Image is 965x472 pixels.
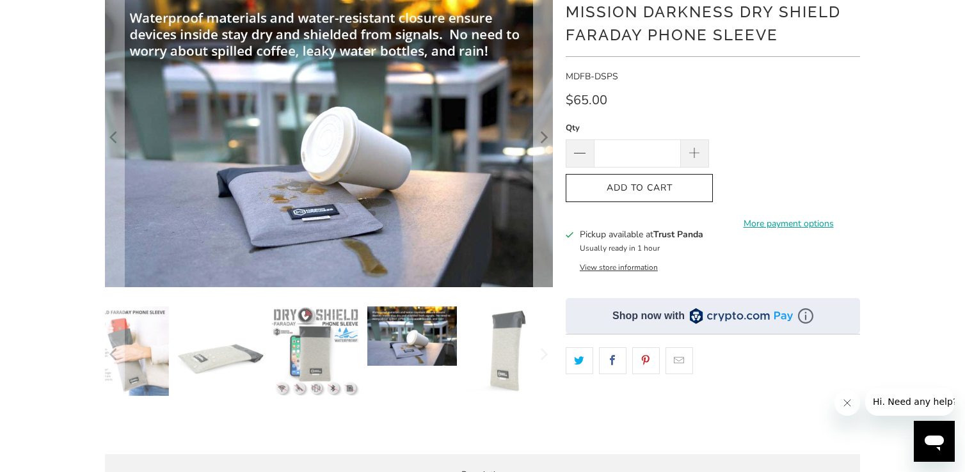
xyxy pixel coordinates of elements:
[580,243,660,253] small: Usually ready in 1 hour
[566,91,607,109] span: $65.00
[632,347,660,374] a: Share this on Pinterest
[653,228,703,240] b: Trust Panda
[8,9,92,19] span: Hi. Need any help?
[865,388,955,416] iframe: Message from company
[566,397,860,439] iframe: Reviews Widget
[717,217,860,231] a: More payment options
[834,390,860,416] iframe: Close message
[104,306,125,402] button: Previous
[579,183,699,194] span: Add to Cart
[533,306,554,402] button: Next
[666,347,693,374] a: Email this to a friend
[566,70,618,83] span: MDFB-DSPS
[580,262,658,272] button: View store information
[599,347,626,374] a: Share this on Facebook
[566,121,709,135] label: Qty
[367,306,457,366] img: Mission Darkness Dry Shield Faraday Phone Sleeve - Trust Panda
[463,306,553,396] img: Mission Darkness Dry Shield Faraday Phone Sleeve
[79,306,169,396] img: Mission Darkness Dry Shield Faraday Phone Sleeve - Trust Panda
[914,421,955,462] iframe: Button to launch messaging window
[612,309,685,323] div: Shop now with
[271,306,361,396] img: Mission Darkness Dry Shield Faraday Phone Sleeve - Trust Panda
[580,228,703,241] h3: Pickup available at
[566,174,713,203] button: Add to Cart
[566,347,593,374] a: Share this on Twitter
[175,306,265,396] img: Mission Darkness Dry Shield Faraday Phone Sleeve - Trust Panda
